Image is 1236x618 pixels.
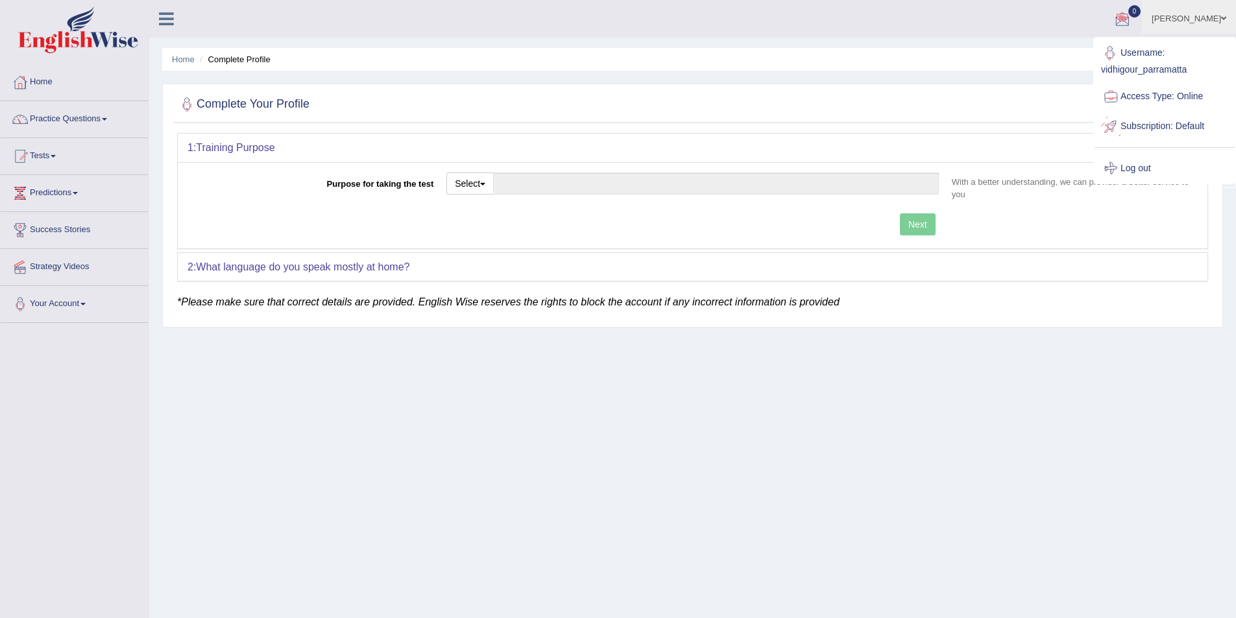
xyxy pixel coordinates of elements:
[446,172,494,195] button: Select
[1095,82,1235,112] a: Access Type: Online
[1095,154,1235,184] a: Log out
[178,134,1207,162] div: 1:
[177,95,309,114] h2: Complete Your Profile
[1,249,149,281] a: Strategy Videos
[945,176,1198,200] p: With a better understanding, we can provider a better service to you
[172,54,195,64] a: Home
[1,286,149,318] a: Your Account
[188,172,440,190] label: Purpose for taking the test
[1095,112,1235,141] a: Subscription: Default
[197,53,270,65] li: Complete Profile
[177,296,840,307] em: *Please make sure that correct details are provided. English Wise reserves the rights to block th...
[196,142,274,153] b: Training Purpose
[1,175,149,208] a: Predictions
[1,101,149,134] a: Practice Questions
[1,64,149,97] a: Home
[178,253,1207,281] div: 2:
[1095,38,1235,82] a: Username: vidhigour_parramatta
[1,212,149,244] a: Success Stories
[196,261,409,272] b: What language do you speak mostly at home?
[1,138,149,171] a: Tests
[1128,5,1141,18] span: 0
